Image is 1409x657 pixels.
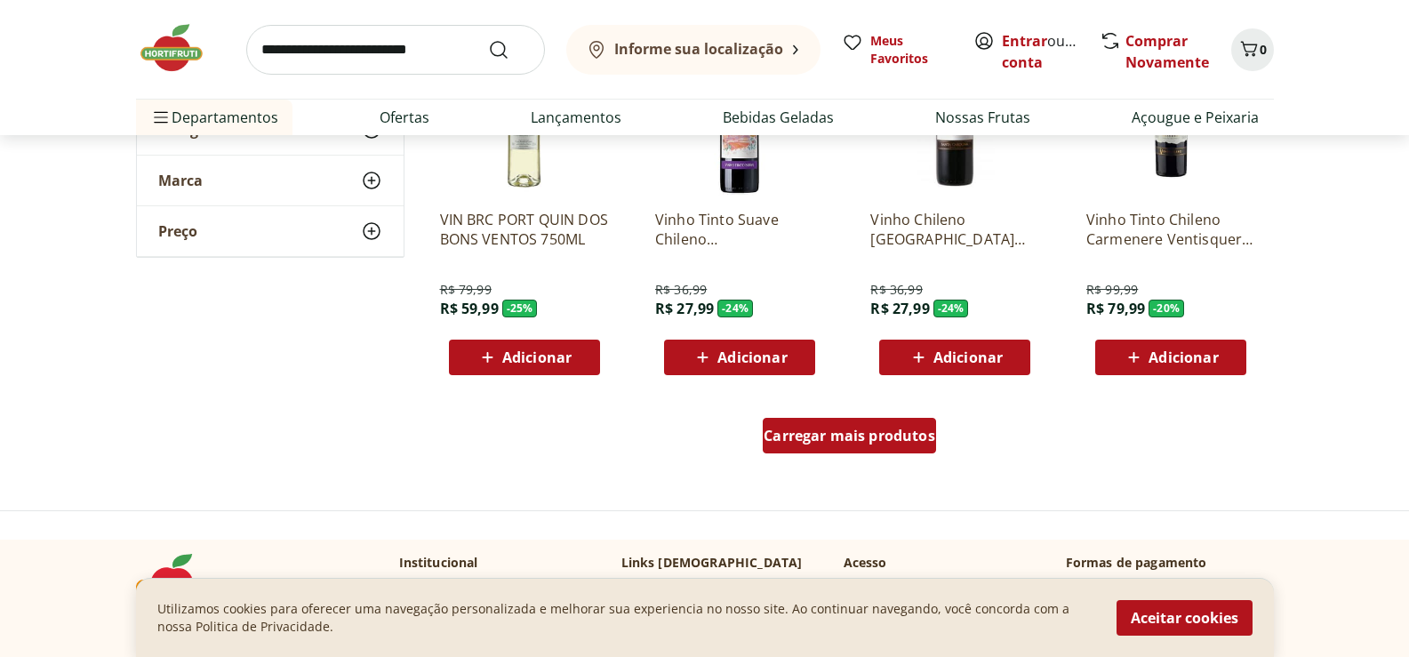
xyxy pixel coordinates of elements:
[933,350,1003,365] span: Adicionar
[763,418,936,461] a: Carregar mais produtos
[1125,31,1209,72] a: Comprar Novamente
[1002,31,1100,72] a: Criar conta
[933,300,969,317] span: - 24 %
[870,281,922,299] span: R$ 36,99
[158,222,197,240] span: Preço
[870,210,1039,249] a: Vinho Chileno [GEOGRAPHIC_DATA] Malbec 750ml
[440,281,492,299] span: R$ 79,99
[137,206,404,256] button: Preço
[488,39,531,60] button: Submit Search
[935,107,1030,128] a: Nossas Frutas
[655,281,707,299] span: R$ 36,99
[764,429,935,443] span: Carregar mais produtos
[1086,281,1138,299] span: R$ 99,99
[150,96,278,139] span: Departamentos
[1149,350,1218,365] span: Adicionar
[566,25,821,75] button: Informe sua localização
[1086,299,1145,318] span: R$ 79,99
[723,107,834,128] a: Bebidas Geladas
[1086,210,1255,249] a: Vinho Tinto Chileno Carmenere Ventisquero Reserva 750ml
[717,350,787,365] span: Adicionar
[879,340,1030,375] button: Adicionar
[137,156,404,205] button: Marca
[399,554,478,572] p: Institucional
[1002,30,1081,73] span: ou
[655,299,714,318] span: R$ 27,99
[655,210,824,249] a: Vinho Tinto Suave Chileno [GEOGRAPHIC_DATA] 750ml
[380,107,429,128] a: Ofertas
[1149,300,1184,317] span: - 20 %
[449,340,600,375] button: Adicionar
[136,21,225,75] img: Hortifruti
[531,107,621,128] a: Lançamentos
[621,554,803,572] p: Links [DEMOGRAPHIC_DATA]
[1260,41,1267,58] span: 0
[717,300,753,317] span: - 24 %
[664,340,815,375] button: Adicionar
[870,32,952,68] span: Meus Favoritos
[1095,340,1246,375] button: Adicionar
[502,350,572,365] span: Adicionar
[1117,600,1253,636] button: Aceitar cookies
[440,210,609,249] a: VIN BRC PORT QUIN DOS BONS VENTOS 750ML
[842,32,952,68] a: Meus Favoritos
[150,96,172,139] button: Menu
[1002,31,1047,51] a: Entrar
[1066,554,1274,572] p: Formas de pagamento
[1231,28,1274,71] button: Carrinho
[614,39,783,59] b: Informe sua localização
[158,172,203,189] span: Marca
[157,600,1095,636] p: Utilizamos cookies para oferecer uma navegação personalizada e melhorar sua experiencia no nosso ...
[136,554,225,607] img: Hortifruti
[1132,107,1259,128] a: Açougue e Peixaria
[870,299,929,318] span: R$ 27,99
[246,25,545,75] input: search
[502,300,538,317] span: - 25 %
[844,554,887,572] p: Acesso
[440,299,499,318] span: R$ 59,99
